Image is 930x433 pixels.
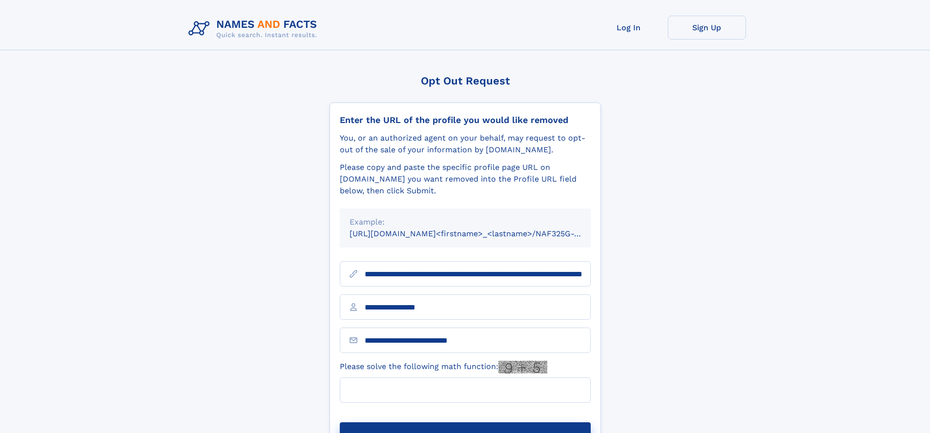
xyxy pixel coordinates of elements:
div: Enter the URL of the profile you would like removed [340,115,591,125]
div: You, or an authorized agent on your behalf, may request to opt-out of the sale of your informatio... [340,132,591,156]
small: [URL][DOMAIN_NAME]<firstname>_<lastname>/NAF325G-xxxxxxxx [350,229,609,238]
label: Please solve the following math function: [340,361,547,373]
img: Logo Names and Facts [185,16,325,42]
div: Please copy and paste the specific profile page URL on [DOMAIN_NAME] you want removed into the Pr... [340,162,591,197]
div: Opt Out Request [330,75,601,87]
a: Sign Up [668,16,746,40]
div: Example: [350,216,581,228]
a: Log In [590,16,668,40]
